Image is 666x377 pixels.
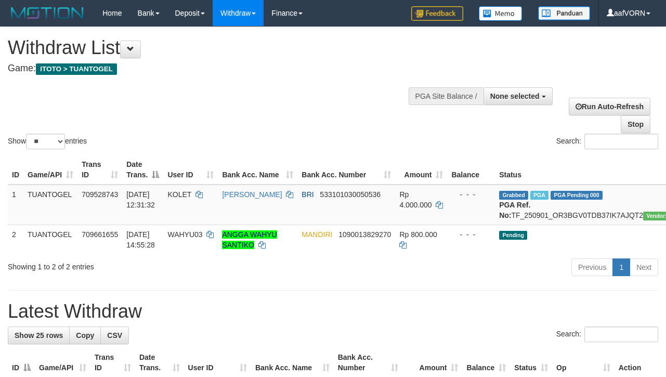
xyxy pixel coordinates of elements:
[8,134,87,149] label: Show entries
[100,327,129,344] a: CSV
[163,155,218,185] th: User ID: activate to sort column ascending
[218,155,297,185] th: Bank Acc. Name: activate to sort column ascending
[8,327,70,344] a: Show 25 rows
[556,327,658,342] label: Search:
[320,190,381,199] span: Copy 533101030050536 to clipboard
[621,115,650,133] a: Stop
[15,331,63,340] span: Show 25 rows
[8,63,434,74] h4: Game:
[8,225,23,254] td: 2
[499,191,528,200] span: Grabbed
[8,185,23,225] td: 1
[82,190,118,199] span: 709528743
[499,231,527,240] span: Pending
[530,191,549,200] span: Marked by aafyoumonoriya
[612,258,630,276] a: 1
[479,6,523,21] img: Button%20Memo.svg
[222,230,277,249] a: ANGGA WAHYU SANTIKO
[126,190,155,209] span: [DATE] 12:31:32
[409,87,484,105] div: PGA Site Balance /
[26,134,65,149] select: Showentries
[411,6,463,21] img: Feedback.jpg
[69,327,101,344] a: Copy
[297,155,395,185] th: Bank Acc. Number: activate to sort column ascending
[8,301,658,322] h1: Latest Withdraw
[302,230,332,239] span: MANDIRI
[8,5,87,21] img: MOTION_logo.png
[556,134,658,149] label: Search:
[395,155,447,185] th: Amount: activate to sort column ascending
[551,191,603,200] span: PGA Pending
[23,155,77,185] th: Game/API: activate to sort column ascending
[451,189,491,200] div: - - -
[499,201,530,219] b: PGA Ref. No:
[451,229,491,240] div: - - -
[76,331,94,340] span: Copy
[23,185,77,225] td: TUANTOGEL
[490,92,540,100] span: None selected
[167,230,202,239] span: WAHYU03
[8,155,23,185] th: ID
[122,155,163,185] th: Date Trans.: activate to sort column descending
[399,190,432,209] span: Rp 4.000.000
[23,225,77,254] td: TUANTOGEL
[302,190,314,199] span: BRI
[338,230,391,239] span: Copy 1090013829270 to clipboard
[77,155,122,185] th: Trans ID: activate to sort column ascending
[8,37,434,58] h1: Withdraw List
[36,63,117,75] span: ITOTO > TUANTOGEL
[82,230,118,239] span: 709661655
[584,134,658,149] input: Search:
[399,230,437,239] span: Rp 800.000
[584,327,658,342] input: Search:
[222,190,282,199] a: [PERSON_NAME]
[630,258,658,276] a: Next
[107,331,122,340] span: CSV
[126,230,155,249] span: [DATE] 14:55:28
[569,98,650,115] a: Run Auto-Refresh
[447,155,495,185] th: Balance
[571,258,613,276] a: Previous
[167,190,191,199] span: KOLET
[8,257,270,272] div: Showing 1 to 2 of 2 entries
[538,6,590,20] img: panduan.png
[484,87,553,105] button: None selected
